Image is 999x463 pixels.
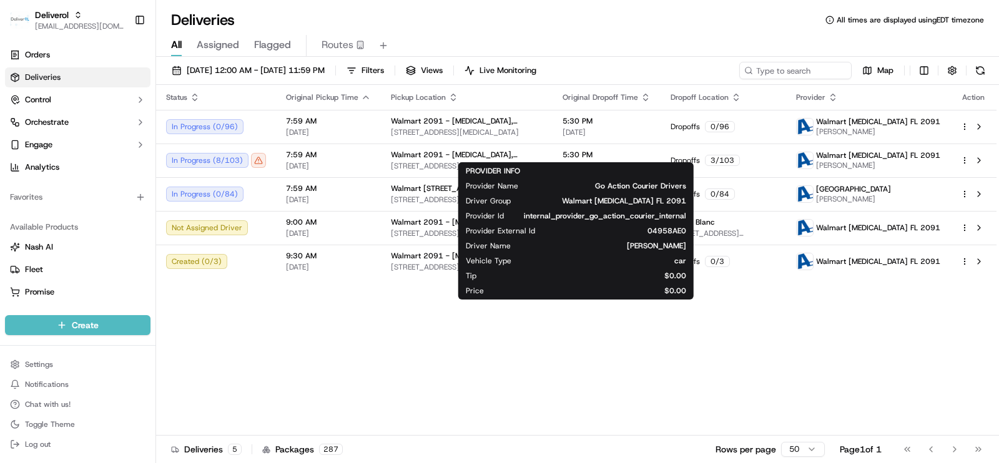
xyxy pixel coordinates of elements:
span: Walmart 2091 - [MEDICAL_DATA], [GEOGRAPHIC_DATA] [391,116,543,126]
span: [STREET_ADDRESS][MEDICAL_DATA] [391,262,543,272]
button: Control [5,90,150,110]
div: Packages [262,443,343,456]
a: Nash AI [10,241,145,253]
span: [PERSON_NAME] [531,241,686,251]
span: 9:00 AM [286,217,371,227]
button: Fleet [5,260,150,280]
img: Deliverol [10,11,30,29]
button: Orchestrate [5,112,150,132]
span: 7:59 AM [286,183,371,193]
a: Analytics [5,157,150,177]
button: DeliverolDeliverol[EMAIL_ADDRESS][DOMAIN_NAME] [5,5,129,35]
button: Notifications [5,376,150,393]
span: Promise [25,286,54,298]
span: Notifications [25,379,69,389]
span: Price [466,286,484,296]
span: [DATE] [286,195,371,205]
div: Available Products [5,217,150,237]
a: Orders [5,45,150,65]
div: Action [960,92,987,102]
span: Deliveries [25,72,61,83]
button: Nash AI [5,237,150,257]
span: Control [25,94,51,105]
div: 287 [319,444,343,455]
span: Vehicle Type [466,256,511,266]
a: Fleet [10,264,145,275]
span: [DATE] [286,161,371,171]
button: Deliverol [35,9,69,21]
div: 0 / 3 [705,256,730,267]
span: 5:30 PM [563,150,651,160]
span: [DATE] [286,228,371,238]
span: Walmart [STREET_ADDRESS] [391,183,492,193]
span: [DATE] 12:00 AM - [DATE] 11:59 PM [187,65,325,76]
span: Map [877,65,893,76]
span: Dropoffs [671,155,700,165]
span: Driver Group [466,196,511,206]
span: Views [421,65,443,76]
button: Toggle Theme [5,416,150,433]
span: 7:59 AM [286,116,371,126]
button: Chat with us! [5,396,150,413]
span: Chat with us! [25,399,71,409]
span: Walmart [MEDICAL_DATA] FL 2091 [531,196,686,206]
span: Original Dropoff Time [563,92,638,102]
span: Create [72,319,99,331]
span: Dropoff Location [671,92,729,102]
span: Walmart [MEDICAL_DATA] FL 2091 [816,223,940,233]
img: ActionCourier.png [797,186,813,202]
span: [STREET_ADDRESS][MEDICAL_DATA] [671,228,776,238]
span: Analytics [25,162,59,173]
span: 7:59 AM [286,150,371,160]
span: [DATE] [563,127,651,137]
input: Type to search [739,62,852,79]
span: 5:30 PM [563,116,651,126]
h1: Deliveries [171,10,235,30]
span: Settings [25,359,53,369]
span: Walmart 2091 - [MEDICAL_DATA], [GEOGRAPHIC_DATA] [391,251,543,261]
span: [STREET_ADDRESS][MEDICAL_DATA] [391,228,543,238]
span: Nash AI [25,241,53,253]
span: Engage [25,139,52,150]
span: Provider [796,92,825,102]
img: ActionCourier.png [797,253,813,270]
button: Promise [5,282,150,302]
span: [STREET_ADDRESS][MEDICAL_DATA] [391,161,543,171]
span: Provider External Id [466,226,535,236]
button: Log out [5,436,150,453]
span: Orchestrate [25,117,69,128]
span: Provider Id [466,211,504,221]
div: Favorites [5,187,150,207]
div: 5 [228,444,242,455]
p: Rows per page [716,443,776,456]
img: ActionCourier.png [797,119,813,135]
span: Provider Name [466,181,518,191]
span: [DATE] [286,262,371,272]
span: Pickup Location [391,92,446,102]
img: ActionCourier.png [797,220,813,236]
span: PROVIDER INFO [466,166,520,176]
button: Engage [5,135,150,155]
span: [PERSON_NAME] [816,194,891,204]
span: Walmart 2091 - [MEDICAL_DATA], [GEOGRAPHIC_DATA] [391,150,543,160]
span: 04958AE0 [555,226,686,236]
span: Flagged [254,37,291,52]
div: 0 / 96 [705,121,735,132]
span: Dropoffs [671,122,700,132]
span: Walmart [MEDICAL_DATA] FL 2091 [816,150,940,160]
button: [DATE] 12:00 AM - [DATE] 11:59 PM [166,62,330,79]
a: Promise [10,286,145,298]
span: Original Pickup Time [286,92,358,102]
div: Page 1 of 1 [840,443,882,456]
span: $0.00 [496,271,686,281]
span: [GEOGRAPHIC_DATA] [816,184,891,194]
span: [EMAIL_ADDRESS][DOMAIN_NAME] [35,21,124,31]
span: Driver Name [466,241,511,251]
span: [STREET_ADDRESS][MEDICAL_DATA] [391,127,543,137]
span: [STREET_ADDRESS] [391,195,543,205]
span: Walmart 2091 - [MEDICAL_DATA], [GEOGRAPHIC_DATA] [391,217,543,227]
span: Log out [25,439,51,449]
span: [PERSON_NAME] [816,160,940,170]
button: Refresh [972,62,989,79]
div: 0 / 84 [705,188,735,200]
